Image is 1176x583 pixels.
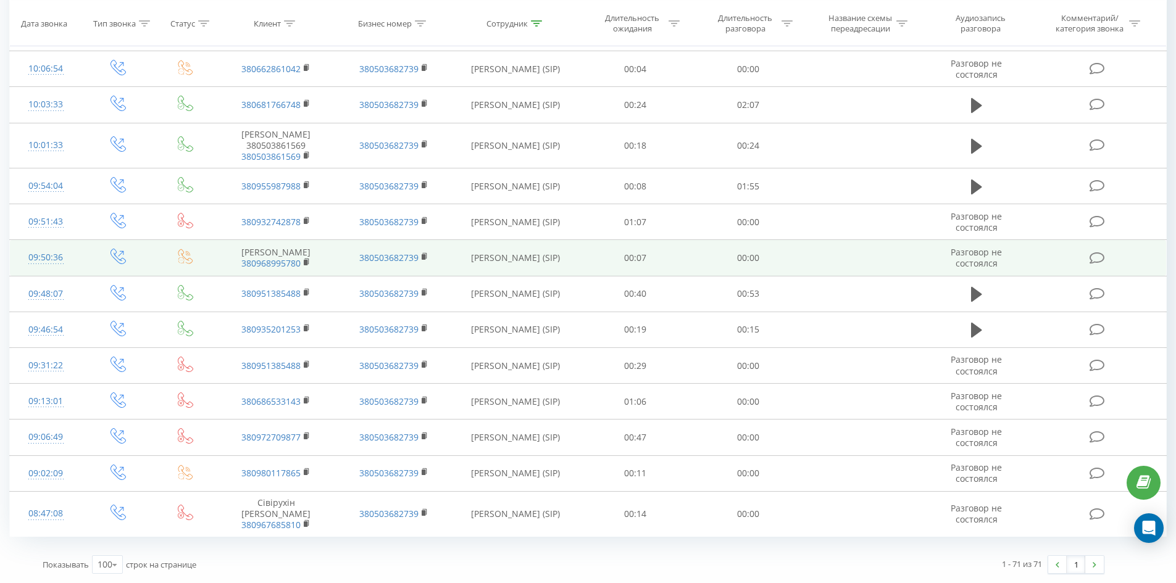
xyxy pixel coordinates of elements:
[452,420,579,455] td: [PERSON_NAME] (SIP)
[359,180,419,192] a: 380503682739
[951,210,1002,233] span: Разговор не состоялся
[452,123,579,168] td: [PERSON_NAME] (SIP)
[22,57,70,81] div: 10:06:54
[22,461,70,486] div: 09:02:09
[579,348,692,384] td: 00:29
[452,168,579,204] td: [PERSON_NAME] (SIP)
[22,246,70,270] div: 09:50:36
[359,467,419,479] a: 380503682739
[452,384,579,420] td: [PERSON_NAME] (SIP)
[452,240,579,276] td: [PERSON_NAME] (SIP)
[241,63,301,75] a: 380662861042
[22,93,70,117] div: 10:03:33
[241,467,301,479] a: 380980117865
[359,360,419,371] a: 380503682739
[579,240,692,276] td: 00:07
[93,18,136,28] div: Тип звонка
[22,389,70,413] div: 09:13:01
[452,455,579,491] td: [PERSON_NAME] (SIP)
[1002,558,1042,570] div: 1 - 71 из 71
[22,174,70,198] div: 09:54:04
[579,51,692,87] td: 00:04
[452,204,579,240] td: [PERSON_NAME] (SIP)
[692,51,805,87] td: 00:00
[241,257,301,269] a: 380968995780
[359,395,419,407] a: 380503682739
[126,559,196,570] span: строк на странице
[217,240,335,276] td: [PERSON_NAME]
[241,99,301,110] a: 380681766748
[452,51,579,87] td: [PERSON_NAME] (SIP)
[1134,513,1164,543] div: Open Intercom Messenger
[827,13,893,34] div: Название схемы переадресации
[359,252,419,263] a: 380503682739
[951,502,1002,525] span: Разговор не состоялся
[241,323,301,335] a: 380935201253
[170,18,195,28] div: Статус
[692,276,805,312] td: 00:53
[452,276,579,312] td: [PERSON_NAME] (SIP)
[241,287,301,299] a: 380951385488
[692,240,805,276] td: 00:00
[452,348,579,384] td: [PERSON_NAME] (SIP)
[43,559,89,570] span: Показывать
[692,123,805,168] td: 00:24
[951,57,1002,80] span: Разговор не состоялся
[951,390,1002,413] span: Разговор не состоялся
[359,431,419,443] a: 380503682739
[241,216,301,228] a: 380932742878
[579,455,692,491] td: 00:11
[599,13,665,34] div: Длительность ожидания
[254,18,281,28] div: Клиент
[22,354,70,378] div: 09:31:22
[692,312,805,347] td: 00:15
[579,384,692,420] td: 01:06
[452,87,579,123] td: [PERSON_NAME] (SIP)
[359,63,419,75] a: 380503682739
[452,491,579,537] td: [PERSON_NAME] (SIP)
[22,318,70,342] div: 09:46:54
[359,508,419,519] a: 380503682739
[359,216,419,228] a: 380503682739
[692,168,805,204] td: 01:55
[217,123,335,168] td: [PERSON_NAME] 380503861569
[579,420,692,455] td: 00:47
[692,348,805,384] td: 00:00
[951,461,1002,484] span: Разговор не состоялся
[21,18,67,28] div: Дата звонка
[241,151,301,162] a: 380503861569
[951,354,1002,376] span: Разговор не состоялся
[359,99,419,110] a: 380503682739
[22,133,70,157] div: 10:01:33
[241,360,301,371] a: 380951385488
[692,384,805,420] td: 00:00
[579,312,692,347] td: 00:19
[712,13,778,34] div: Длительность разговора
[951,426,1002,449] span: Разговор не состоялся
[486,18,528,28] div: Сотрудник
[692,455,805,491] td: 00:00
[98,558,112,571] div: 100
[22,502,70,526] div: 08:47:08
[692,420,805,455] td: 00:00
[22,210,70,234] div: 09:51:43
[22,425,70,449] div: 09:06:49
[579,123,692,168] td: 00:18
[22,282,70,306] div: 09:48:07
[217,491,335,537] td: Сівірухін [PERSON_NAME]
[940,13,1020,34] div: Аудиозапись разговора
[359,323,419,335] a: 380503682739
[579,87,692,123] td: 00:24
[692,491,805,537] td: 00:00
[692,87,805,123] td: 02:07
[951,246,1002,269] span: Разговор не состоялся
[692,204,805,240] td: 00:00
[241,519,301,531] a: 380967685810
[241,180,301,192] a: 380955987988
[1067,556,1085,573] a: 1
[579,168,692,204] td: 00:08
[359,287,419,299] a: 380503682739
[241,395,301,407] a: 380686533143
[452,312,579,347] td: [PERSON_NAME] (SIP)
[358,18,412,28] div: Бизнес номер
